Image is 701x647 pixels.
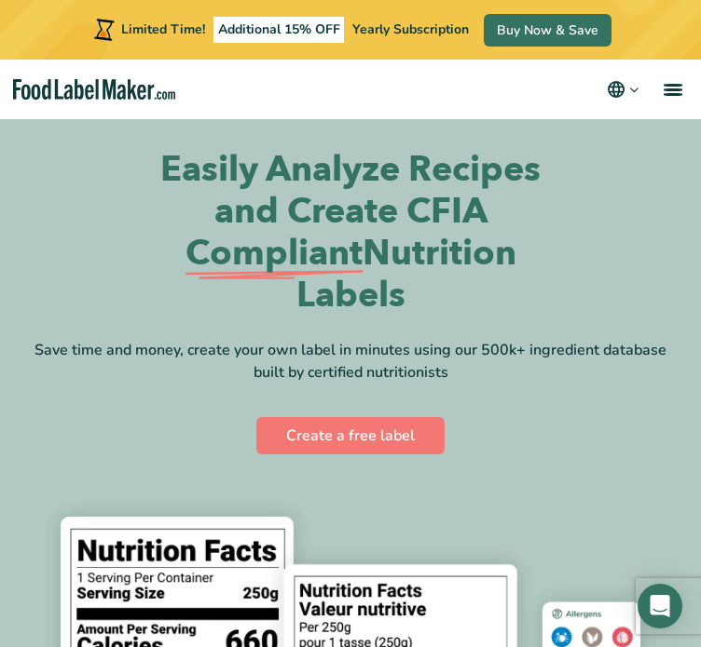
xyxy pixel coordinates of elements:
div: Open Intercom Messenger [638,584,682,628]
a: Create a free label [256,417,445,454]
div: Save time and money, create your own label in minutes using our 500k+ ingredient database built b... [30,339,671,384]
a: Buy Now & Save [484,14,612,47]
span: Compliant [186,233,363,275]
a: menu [641,60,701,119]
span: Additional 15% OFF [213,17,345,43]
span: Limited Time! [121,20,205,38]
span: Yearly Subscription [352,20,469,38]
h1: Easily Analyze Recipes and Create CFIA Nutrition Labels [127,149,574,317]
